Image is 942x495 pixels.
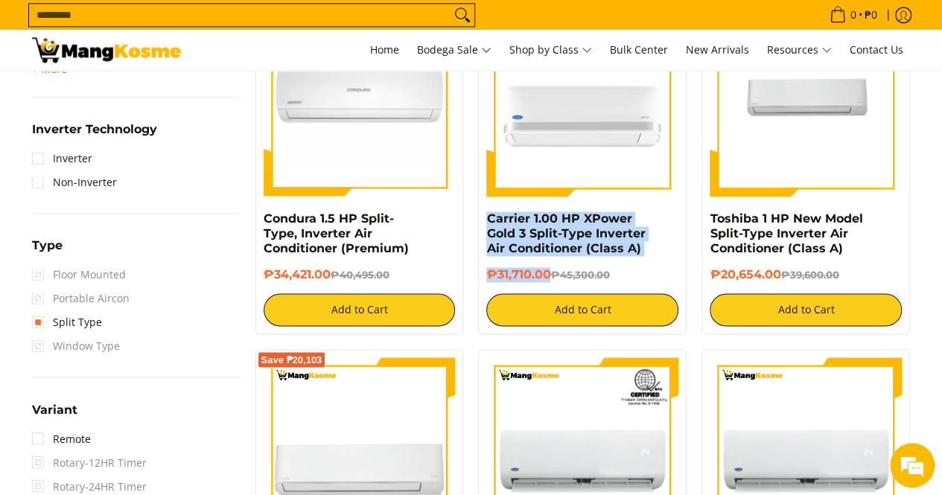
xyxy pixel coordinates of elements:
img: condura-split-type-inverter-air-conditioner-class-b-full-view-mang-kosme [264,4,456,197]
h6: ₱34,421.00 [264,267,456,282]
summary: Open [32,403,77,427]
a: Remote [32,427,91,450]
a: Split Type [32,310,102,334]
summary: Open [32,240,63,263]
span: + More [32,63,67,75]
button: Search [451,4,474,26]
del: ₱40,495.00 [331,269,389,281]
span: New Arrivals [686,42,749,57]
img: Carrier 1.00 HP XPower Gold 3 Split-Type Inverter Air Conditioner (Class A) [486,4,678,197]
span: Portable Aircon [32,287,130,310]
a: Bulk Center [602,30,675,70]
span: • [825,7,882,23]
span: Rotary-12HR Timer [32,450,147,474]
span: Bodega Sale [417,41,491,60]
span: Window Type [32,334,120,358]
a: Bodega Sale [410,30,499,70]
span: Type [32,240,63,252]
a: New Arrivals [678,30,757,70]
a: Contact Us [842,30,911,70]
span: Contact Us [850,42,903,57]
h6: ₱20,654.00 [710,267,902,282]
span: ₱0 [862,10,879,20]
span: Shop by Class [509,41,592,60]
summary: Open [32,124,157,147]
a: Non-Inverter [32,170,117,194]
del: ₱39,600.00 [780,269,838,281]
span: Home [370,42,399,57]
button: Add to Cart [710,293,902,326]
span: Variant [32,403,77,415]
a: Inverter [32,147,92,170]
a: Condura 1.5 HP Split-Type, Inverter Air Conditioner (Premium) [264,211,409,255]
nav: Main Menu [196,30,911,70]
span: Resources [767,41,832,60]
span: Bulk Center [610,42,668,57]
span: Inverter Technology [32,124,157,135]
span: 0 [848,10,859,20]
a: Carrier 1.00 HP XPower Gold 3 Split-Type Inverter Air Conditioner (Class A) [486,211,645,255]
span: Floor Mounted [32,263,126,287]
a: Toshiba 1 HP New Model Split-Type Inverter Air Conditioner (Class A) [710,211,862,255]
img: Toshiba 1 HP New Model Split-Type Inverter Air Conditioner (Class A) [710,4,902,197]
span: Save ₱20,103 [261,355,322,364]
h6: ₱31,710.00 [486,267,678,282]
a: Resources [760,30,839,70]
button: Add to Cart [486,293,678,326]
del: ₱45,300.00 [550,269,609,281]
button: Add to Cart [264,293,456,326]
img: Bodega Sale Aircon l Mang Kosme: Home Appliances Warehouse Sale Split Type [32,37,181,63]
a: Home [363,30,407,70]
a: Shop by Class [502,30,599,70]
